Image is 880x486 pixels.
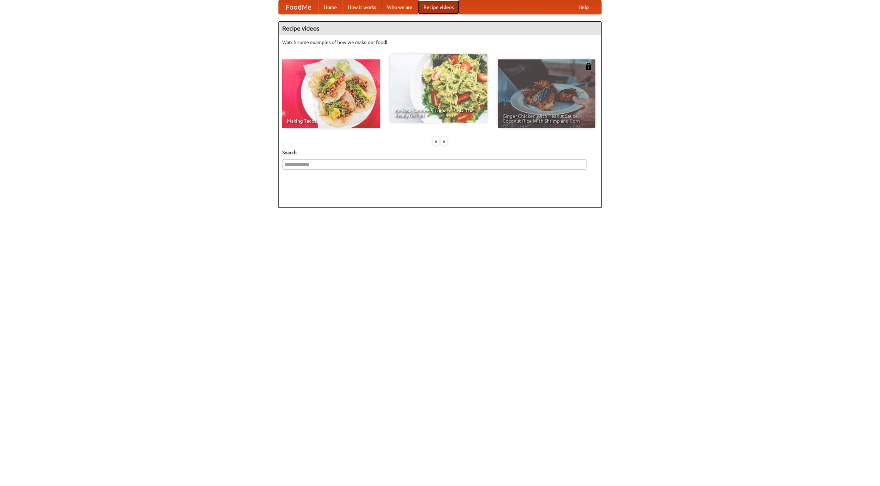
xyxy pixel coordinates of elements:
a: Making Tacos [282,59,380,128]
a: Recipe videos [418,0,459,14]
h4: Recipe videos [279,22,601,35]
a: FoodMe [279,0,318,14]
a: An Easy, Summery Tomato Pasta That's Ready for Fall [390,54,487,123]
img: 483408.png [585,63,592,70]
span: Making Tacos [287,118,375,123]
div: » [441,137,447,146]
h5: Search [282,149,598,156]
a: Help [573,0,594,14]
a: How it works [342,0,382,14]
p: Watch some examples of how we make our food! [282,39,598,46]
a: Who we are [382,0,418,14]
span: An Easy, Summery Tomato Pasta That's Ready for Fall [395,108,483,118]
a: Home [318,0,342,14]
div: « [433,137,439,146]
